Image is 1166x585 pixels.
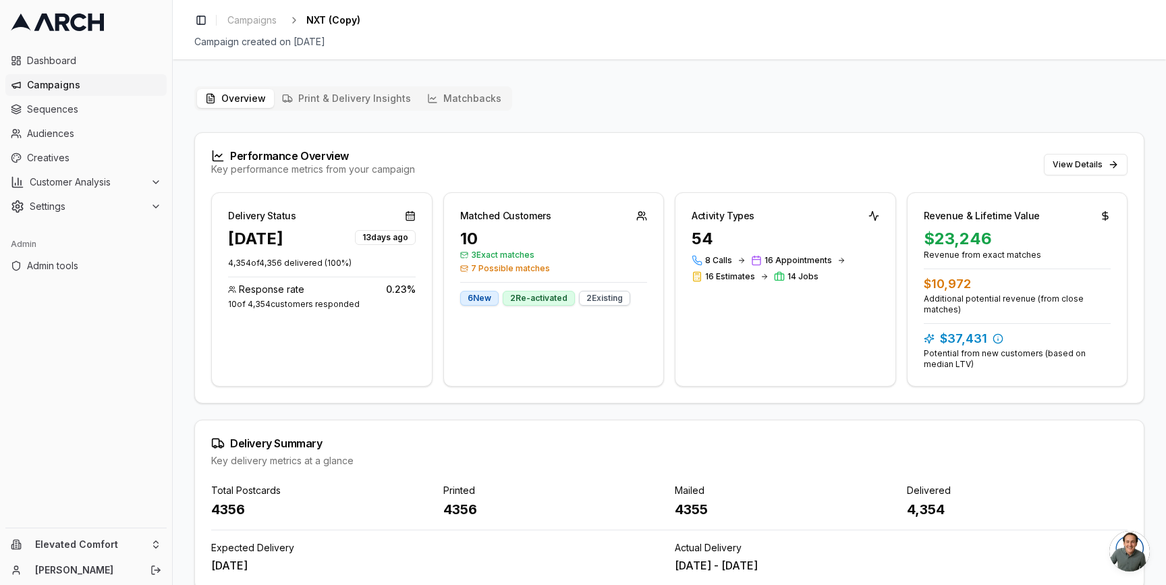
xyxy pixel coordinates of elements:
[5,50,167,72] a: Dashboard
[274,89,419,108] button: Print & Delivery Insights
[222,11,360,30] nav: breadcrumb
[907,484,1128,497] div: Delivered
[27,151,161,165] span: Creatives
[419,89,509,108] button: Matchbacks
[27,103,161,116] span: Sequences
[211,484,433,497] div: Total Postcards
[675,541,1128,555] div: Actual Delivery
[675,557,1128,574] div: [DATE] - [DATE]
[443,500,665,519] div: 4356
[460,291,499,306] div: 6 New
[460,209,551,223] div: Matched Customers
[5,171,167,193] button: Customer Analysis
[924,209,1040,223] div: Revenue & Lifetime Value
[5,534,167,555] button: Elevated Comfort
[211,541,664,555] div: Expected Delivery
[35,538,145,551] span: Elevated Comfort
[443,484,665,497] div: Printed
[5,233,167,255] div: Admin
[228,299,416,310] div: 10 of 4,354 customers responded
[5,255,167,277] a: Admin tools
[5,147,167,169] a: Creatives
[211,149,415,163] div: Performance Overview
[35,563,136,577] a: [PERSON_NAME]
[705,255,732,266] span: 8 Calls
[907,500,1128,519] div: 4,354
[503,291,575,306] div: 2 Re-activated
[460,263,648,274] span: 7 Possible matches
[228,209,296,223] div: Delivery Status
[924,348,1111,370] div: Potential from new customers (based on median LTV)
[355,228,416,245] button: 13days ago
[386,283,416,296] span: 0.23 %
[30,200,145,213] span: Settings
[355,230,416,245] div: 13 days ago
[924,294,1111,315] div: Additional potential revenue (from close matches)
[765,255,832,266] span: 16 Appointments
[579,291,630,306] div: 2 Existing
[306,13,360,27] span: NXT (Copy)
[675,500,896,519] div: 4355
[924,275,1111,294] div: $10,972
[924,329,1111,348] div: $37,431
[211,454,1128,468] div: Key delivery metrics at a glance
[27,78,161,92] span: Campaigns
[211,500,433,519] div: 4356
[30,175,145,189] span: Customer Analysis
[227,13,277,27] span: Campaigns
[228,228,283,250] div: [DATE]
[924,228,1111,250] div: $23,246
[228,258,416,269] p: 4,354 of 4,356 delivered ( 100 %)
[27,259,161,273] span: Admin tools
[5,123,167,144] a: Audiences
[27,54,161,67] span: Dashboard
[692,209,754,223] div: Activity Types
[5,74,167,96] a: Campaigns
[1109,531,1150,572] a: Open chat
[692,228,879,250] div: 54
[194,35,1144,49] div: Campaign created on [DATE]
[211,557,664,574] div: [DATE]
[27,127,161,140] span: Audiences
[239,283,304,296] span: Response rate
[222,11,282,30] a: Campaigns
[197,89,274,108] button: Overview
[460,250,648,260] span: 3 Exact matches
[1044,154,1128,175] button: View Details
[146,561,165,580] button: Log out
[924,250,1111,260] div: Revenue from exact matches
[705,271,755,282] span: 16 Estimates
[211,163,415,176] div: Key performance metrics from your campaign
[675,484,896,497] div: Mailed
[5,196,167,217] button: Settings
[5,99,167,120] a: Sequences
[460,228,648,250] div: 10
[211,437,1128,450] div: Delivery Summary
[787,271,818,282] span: 14 Jobs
